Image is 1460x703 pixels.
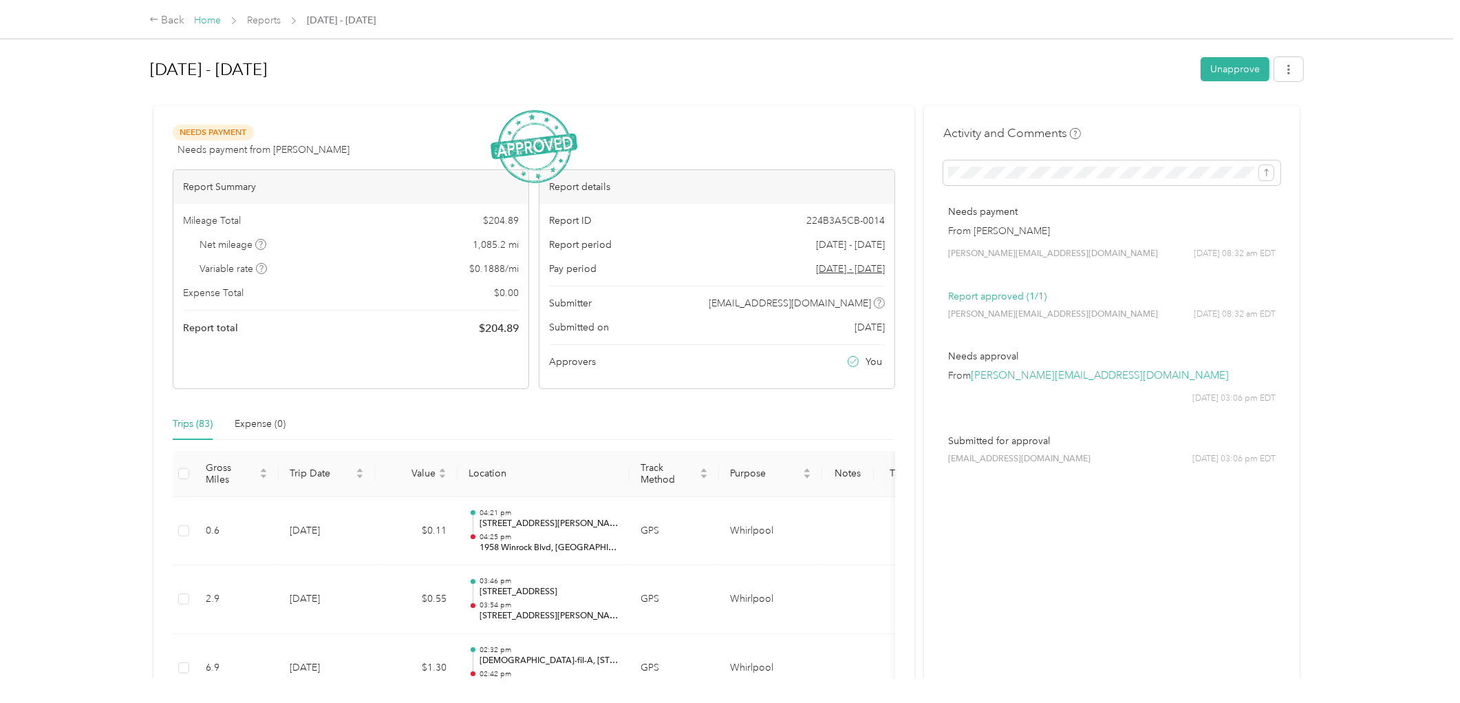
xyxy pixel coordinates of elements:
[948,224,1276,238] p: From [PERSON_NAME]
[539,170,894,204] div: Report details
[183,286,244,300] span: Expense Total
[1194,308,1276,321] span: [DATE] 08:32 am EDT
[480,610,619,622] p: [STREET_ADDRESS][PERSON_NAME]
[630,565,719,634] td: GPS
[971,369,1229,382] a: [PERSON_NAME][EMAIL_ADDRESS][DOMAIN_NAME]
[709,296,872,311] span: [EMAIL_ADDRESS][DOMAIN_NAME]
[183,321,238,335] span: Report total
[630,497,719,566] td: GPS
[480,655,619,667] p: [DEMOGRAPHIC_DATA]-fil-A, [STREET_ADDRESS][US_STATE]
[948,434,1276,448] p: Submitted for approval
[700,472,708,481] span: caret-down
[491,110,577,184] img: ApprovedStamp
[549,296,592,311] span: Submitter
[1192,392,1276,405] span: [DATE] 03:06 pm EDT
[200,238,267,252] span: Net mileage
[375,565,458,634] td: $0.55
[183,213,241,228] span: Mileage Total
[149,12,185,29] div: Back
[948,453,1091,465] span: [EMAIL_ADDRESS][DOMAIN_NAME]
[479,320,519,337] span: $ 204.89
[195,497,279,566] td: 0.6
[279,451,375,497] th: Trip Date
[641,462,697,485] span: Track Method
[719,451,822,497] th: Purpose
[200,262,268,276] span: Variable rate
[195,565,279,634] td: 2.9
[855,320,885,335] span: [DATE]
[279,497,375,566] td: [DATE]
[803,466,811,474] span: caret-up
[549,320,609,335] span: Submitted on
[719,565,822,634] td: Whirlpool
[480,518,619,530] p: [STREET_ADDRESS][PERSON_NAME]
[816,238,885,252] span: [DATE] - [DATE]
[259,472,268,481] span: caret-down
[866,355,883,369] span: You
[719,634,822,703] td: Whirlpool
[480,576,619,586] p: 03:46 pm
[247,14,281,26] a: Reports
[630,634,719,703] td: GPS
[1194,248,1276,260] span: [DATE] 08:32 am EDT
[438,466,447,474] span: caret-up
[816,262,885,276] span: Go to pay period
[549,213,592,228] span: Report ID
[806,213,885,228] span: 224B3A5CB-0014
[480,542,619,554] p: 1958 Winrock Blvd, [GEOGRAPHIC_DATA], [GEOGRAPHIC_DATA], [GEOGRAPHIC_DATA]
[948,248,1158,260] span: [PERSON_NAME][EMAIL_ADDRESS][DOMAIN_NAME]
[730,468,800,479] span: Purpose
[194,14,221,26] a: Home
[480,645,619,655] p: 02:32 pm
[375,634,458,703] td: $1.30
[173,125,254,140] span: Needs Payment
[1383,626,1460,703] iframe: Everlance-gr Chat Button Frame
[948,204,1276,219] p: Needs payment
[375,497,458,566] td: $0.11
[1192,453,1276,465] span: [DATE] 03:06 pm EDT
[235,417,286,432] div: Expense (0)
[943,125,1081,142] h4: Activity and Comments
[173,170,528,204] div: Report Summary
[1201,57,1269,81] button: Unapprove
[173,417,213,432] div: Trips (83)
[480,600,619,610] p: 03:54 pm
[150,53,1191,86] h1: Sep 1 - 30, 2025
[549,262,597,276] span: Pay period
[458,451,630,497] th: Location
[178,143,350,157] span: Needs payment from [PERSON_NAME]
[803,472,811,481] span: caret-down
[469,262,519,276] span: $ 0.1888 / mi
[480,679,619,691] p: The Home Depot, [STREET_ADDRESS][US_STATE]
[473,238,519,252] span: 1,085.2 mi
[480,532,619,542] p: 04:25 pm
[386,468,436,479] span: Value
[307,13,376,28] span: [DATE] - [DATE]
[279,565,375,634] td: [DATE]
[719,497,822,566] td: Whirlpool
[700,466,708,474] span: caret-up
[483,213,519,228] span: $ 204.89
[480,669,619,679] p: 02:42 pm
[356,472,364,481] span: caret-down
[822,451,874,497] th: Notes
[948,349,1276,364] p: Needs approval
[948,289,1276,304] p: Report approved (1/1)
[549,355,596,369] span: Approvers
[375,451,458,497] th: Value
[480,586,619,598] p: [STREET_ADDRESS]
[630,451,719,497] th: Track Method
[948,368,1276,383] p: From
[279,634,375,703] td: [DATE]
[259,466,268,474] span: caret-up
[948,308,1158,321] span: [PERSON_NAME][EMAIL_ADDRESS][DOMAIN_NAME]
[195,451,279,497] th: Gross Miles
[206,462,257,485] span: Gross Miles
[549,238,612,252] span: Report period
[356,466,364,474] span: caret-up
[195,634,279,703] td: 6.9
[438,472,447,481] span: caret-down
[290,468,353,479] span: Trip Date
[480,508,619,518] p: 04:21 pm
[494,286,519,300] span: $ 0.00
